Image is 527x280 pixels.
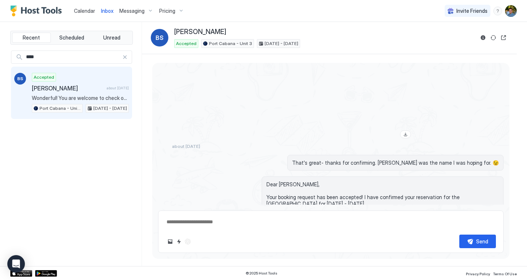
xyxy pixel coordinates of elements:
[101,8,113,14] span: Inbox
[292,160,499,166] span: That's great- thanks for confirming. [PERSON_NAME] was the name I was hoping for. 😉
[92,33,131,43] button: Unread
[476,238,488,245] div: Send
[489,33,498,42] button: Sync reservation
[7,255,25,273] div: Open Intercom Messenger
[40,105,81,112] span: Port Cabana - Unit 3
[493,272,517,276] span: Terms Of Use
[400,130,411,138] a: Download
[268,49,414,141] div: View image
[10,31,133,45] div: tab-group
[493,269,517,277] a: Terms Of Use
[103,34,120,41] span: Unread
[119,8,145,14] span: Messaging
[209,40,252,47] span: Port Cabana - Unit 3
[174,28,226,36] span: [PERSON_NAME]
[493,7,502,15] div: menu
[74,8,95,14] span: Calendar
[166,237,175,246] button: Upload image
[10,5,65,16] a: Host Tools Logo
[34,74,54,81] span: Accepted
[499,33,508,42] button: Open reservation
[456,8,487,14] span: Invite Friends
[59,34,84,41] span: Scheduled
[156,33,164,42] span: BS
[74,7,95,15] a: Calendar
[12,33,51,43] button: Recent
[466,272,490,276] span: Privacy Policy
[159,8,175,14] span: Pricing
[176,40,197,47] span: Accepted
[459,235,496,248] button: Send
[32,95,129,101] span: Wonderful! You are welcome to check out our bonus packages at [DOMAIN_NAME][URL] and let us know ...
[106,86,129,90] span: about [DATE]
[101,7,113,15] a: Inbox
[265,40,298,47] span: [DATE] - [DATE]
[172,143,200,149] span: about [DATE]
[10,270,32,277] a: App Store
[23,51,122,63] input: Input Field
[246,271,277,276] span: © 2025 Host Tools
[35,270,57,277] a: Google Play Store
[466,269,490,277] a: Privacy Policy
[17,75,23,82] span: BS
[175,237,183,246] button: Quick reply
[505,5,517,17] div: User profile
[32,85,104,92] span: [PERSON_NAME]
[266,181,499,258] span: Dear [PERSON_NAME], Your booking request has been accepted! I have confirmed your reservation for...
[479,33,487,42] button: Reservation information
[23,34,40,41] span: Recent
[93,105,127,112] span: [DATE] - [DATE]
[52,33,91,43] button: Scheduled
